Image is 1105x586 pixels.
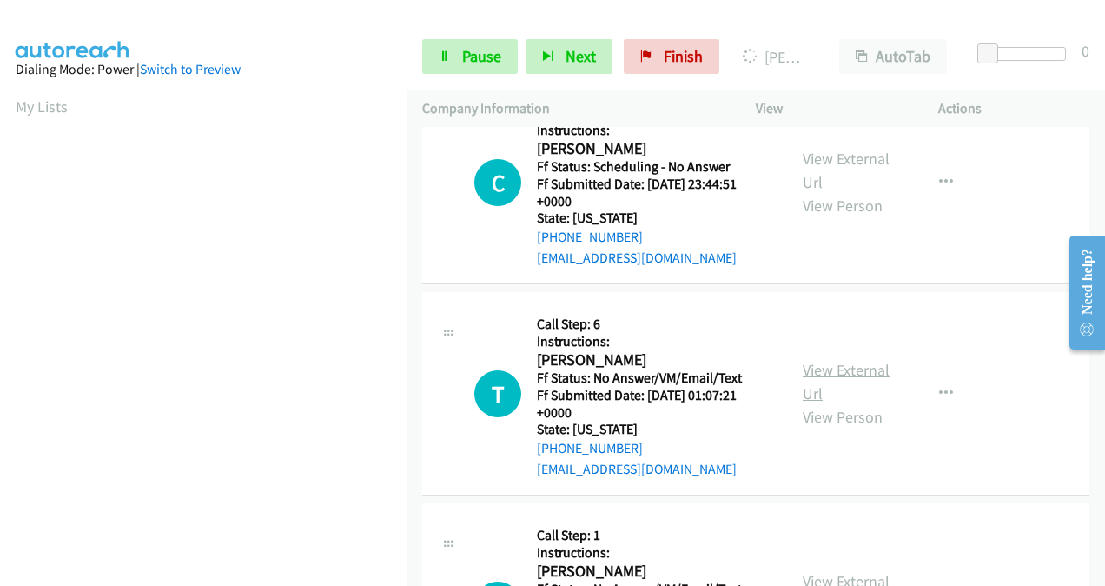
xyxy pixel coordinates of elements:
p: [PERSON_NAME] [743,45,808,69]
a: View Person [803,196,883,216]
h2: [PERSON_NAME] [537,562,765,582]
div: The call is yet to be attempted [474,159,521,206]
h1: T [474,370,521,417]
a: My Lists [16,97,68,117]
h5: State: [US_STATE] [537,210,771,227]
a: [EMAIL_ADDRESS][DOMAIN_NAME] [537,461,737,477]
h5: Call Step: 1 [537,527,771,544]
h2: [PERSON_NAME] [537,350,765,370]
a: View External Url [803,149,890,192]
span: Finish [664,46,703,66]
h5: Instructions: [537,544,771,562]
div: The call is yet to be attempted [474,370,521,417]
div: Delay between calls (in seconds) [986,47,1066,61]
h5: Ff Status: No Answer/VM/Email/Text [537,370,771,387]
a: Switch to Preview [140,61,241,77]
a: [EMAIL_ADDRESS][DOMAIN_NAME] [537,250,737,266]
span: Pause [462,46,501,66]
button: Next [526,39,612,74]
h2: [PERSON_NAME] [537,139,765,159]
iframe: Resource Center [1055,223,1105,362]
p: Company Information [422,98,725,119]
a: [PHONE_NUMBER] [537,440,643,456]
button: AutoTab [839,39,947,74]
h5: Ff Submitted Date: [DATE] 01:07:21 +0000 [537,387,771,421]
h5: Call Step: 6 [537,316,771,333]
a: Finish [624,39,719,74]
span: Next [566,46,596,66]
h5: Ff Status: Scheduling - No Answer [537,158,771,176]
h5: Instructions: [537,333,771,350]
a: Pause [422,39,518,74]
div: 0 [1082,39,1089,63]
div: Dialing Mode: Power | [16,59,391,80]
p: View [756,98,907,119]
h5: Ff Submitted Date: [DATE] 23:44:51 +0000 [537,176,771,210]
h1: C [474,159,521,206]
h5: Instructions: [537,122,771,139]
a: View Person [803,407,883,427]
p: Actions [938,98,1089,119]
a: View External Url [803,360,890,403]
h5: State: [US_STATE] [537,421,771,438]
a: [PHONE_NUMBER] [537,229,643,245]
